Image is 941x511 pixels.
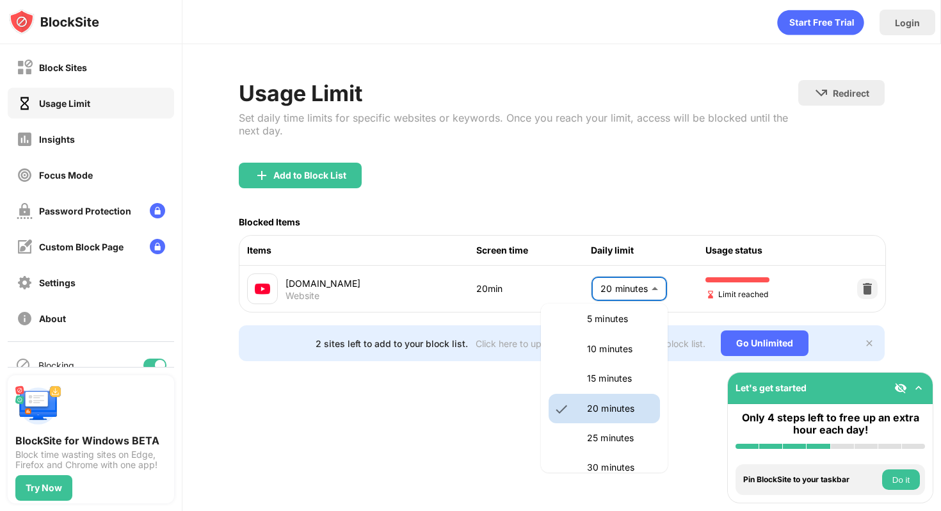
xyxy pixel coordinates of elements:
p: 15 minutes [587,371,652,385]
p: 10 minutes [587,342,652,356]
p: 30 minutes [587,460,652,474]
p: 20 minutes [587,401,652,416]
p: 5 minutes [587,312,652,326]
p: 25 minutes [587,431,652,445]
